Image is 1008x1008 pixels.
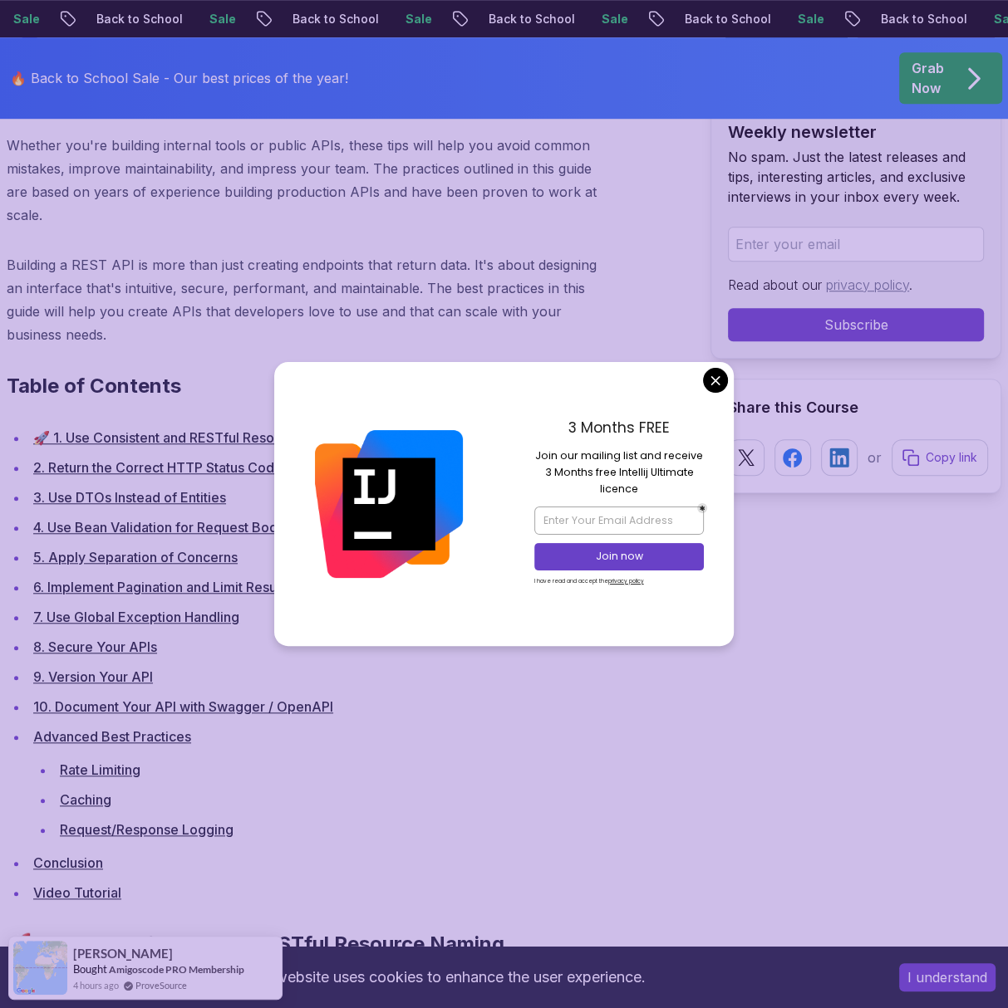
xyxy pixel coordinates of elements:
p: Building a REST API is more than just creating endpoints that return data. It's about designing a... [7,253,603,346]
p: Sale [429,11,482,27]
p: Back to School [708,11,821,27]
p: Grab Now [912,58,944,98]
h2: Table of Contents [7,373,603,399]
a: Conclusion [33,854,103,871]
p: Back to School [512,11,625,27]
a: 4. Use Bean Validation for Request Bodies [33,519,296,536]
a: 8. Secure Your APIs [33,639,157,655]
p: No spam. Just the latest releases and tips, interesting articles, and exclusive interviews in you... [728,147,984,207]
a: Video Tutorial [33,884,121,901]
p: Sale [821,11,874,27]
a: 6. Implement Pagination and Limit Results [33,579,291,595]
a: 10. Document Your API with Swagger / OpenAPI [33,698,333,715]
a: 2. Return the Correct HTTP Status Codes [33,459,289,476]
p: Copy link [926,449,977,466]
a: privacy policy [826,276,909,293]
a: 5. Apply Separation of Concerns [33,549,238,565]
a: 3. Use DTOs Instead of Entities [33,489,226,506]
a: 9. Version Your API [33,668,153,685]
p: Read about our . [728,275,984,295]
a: 🚀 1. Use Consistent and RESTful Resource Naming [33,429,354,446]
div: This website uses cookies to enhance the user experience. [12,959,874,996]
h2: Weekly newsletter [728,120,984,144]
img: provesource social proof notification image [13,941,67,995]
button: Copy link [892,439,988,476]
p: Sale [625,11,678,27]
button: Subscribe [728,308,984,341]
a: Request/Response Logging [60,821,234,838]
p: Back to School [120,11,233,27]
a: Amigoscode PRO Membership [109,963,244,976]
span: 4 hours ago [73,978,119,992]
p: 🔥 Back to School Sale - Our best prices of the year! [10,68,348,88]
p: or [868,448,882,467]
p: Sale [37,11,90,27]
h2: Share this Course [728,396,984,419]
a: Rate Limiting [60,761,140,778]
a: 7. Use Global Exception Handling [33,609,239,625]
p: Whether you're building internal tools or public APIs, these tips will help you avoid common mist... [7,134,603,227]
button: Accept cookies [899,963,996,991]
a: Caching [60,791,111,808]
p: Back to School [316,11,429,27]
h2: 🚀 1. Use Consistent and RESTful Resource Naming [7,931,603,957]
a: ProveSource [135,978,187,992]
input: Enter your email [728,227,984,262]
p: Sale [233,11,286,27]
span: [PERSON_NAME] [73,947,173,961]
span: Bought [73,962,107,976]
a: Advanced Best Practices [33,728,191,745]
